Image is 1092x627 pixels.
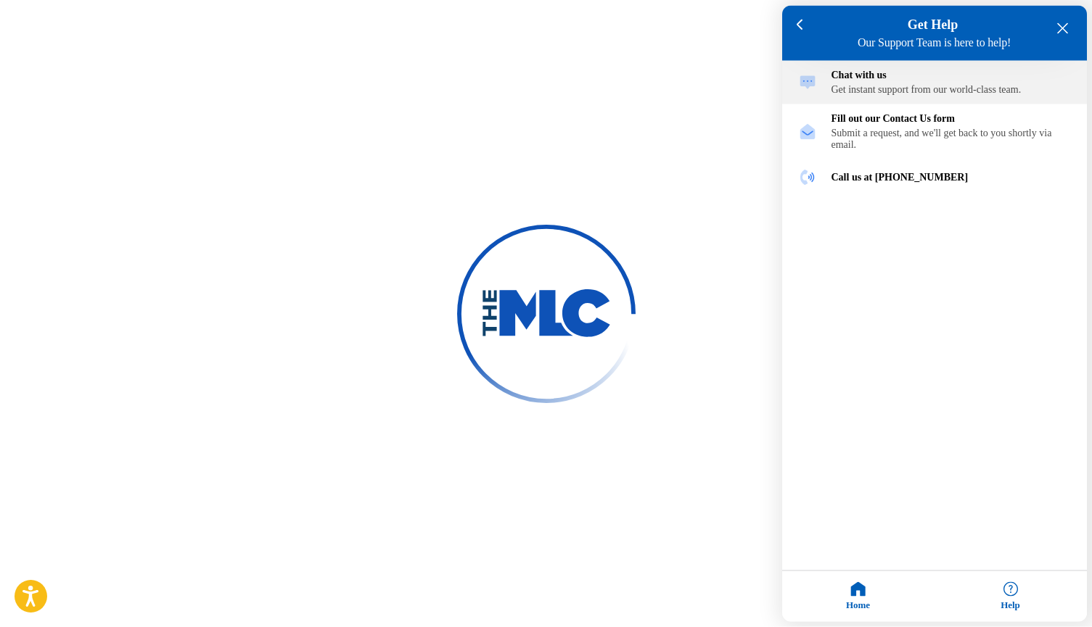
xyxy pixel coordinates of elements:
div: Fill out our Contact Us form [782,104,1087,159]
h4: Our Support Team is here to help! [800,36,1070,49]
img: module icon [798,123,817,141]
div: Home [782,571,935,622]
h3: Get Help [800,17,1070,33]
div: Chat with us [782,61,1087,104]
div: Submit a request, and we'll get back to you shortly via email. [832,128,1071,151]
img: module icon [798,168,817,187]
div: entering resource center home [782,61,1087,569]
div: Fill out our Contact Us form [832,113,1071,125]
div: Help [935,571,1087,622]
div: Call us at [PHONE_NUMBER] [832,172,1071,183]
div: Get instant support from our world-class team. [832,84,1071,96]
img: module icon [798,73,817,92]
div: close resource center [1056,22,1070,36]
div: Chat with us [832,70,1071,81]
div: Call us at (615) 488-3653 [782,159,1087,196]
